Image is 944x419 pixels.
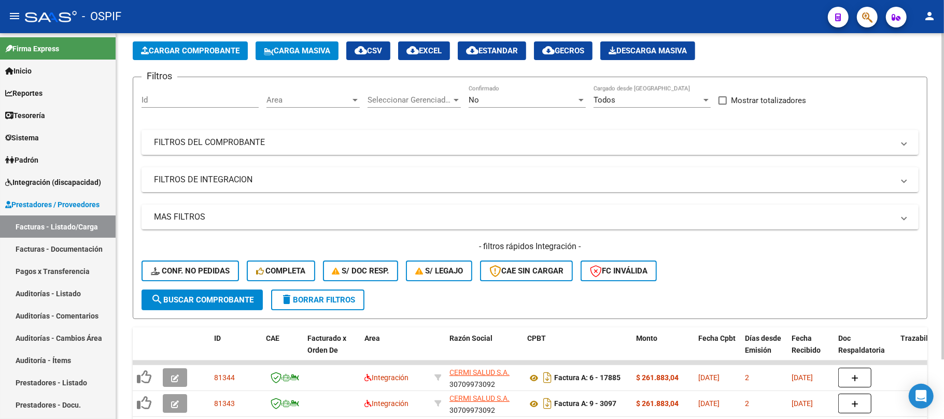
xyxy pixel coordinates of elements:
[266,95,350,105] span: Area
[636,334,657,342] span: Monto
[364,399,408,408] span: Integración
[154,211,894,223] mat-panel-title: MAS FILTROS
[792,373,813,382] span: [DATE]
[151,266,230,276] span: Conf. no pedidas
[745,373,749,382] span: 2
[5,65,32,77] span: Inicio
[256,266,306,276] span: Completa
[632,327,694,373] datatable-header-cell: Monto
[154,137,894,148] mat-panel-title: FILTROS DEL COMPROBANTE
[900,334,942,342] span: Trazabilidad
[445,327,523,373] datatable-header-cell: Razón Social
[151,295,253,305] span: Buscar Comprobante
[360,327,430,373] datatable-header-cell: Area
[154,174,894,185] mat-panel-title: FILTROS DE INTEGRACION
[398,41,450,60] button: EXCEL
[415,266,463,276] span: S/ legajo
[489,266,563,276] span: CAE SIN CARGAR
[142,130,919,155] mat-expansion-panel-header: FILTROS DEL COMPROBANTE
[5,154,38,166] span: Padrón
[355,46,382,55] span: CSV
[600,41,695,60] button: Descarga Masiva
[542,46,584,55] span: Gecros
[523,327,632,373] datatable-header-cell: CPBT
[280,295,355,305] span: Borrar Filtros
[133,41,248,60] button: Cargar Comprobante
[82,5,121,28] span: - OSPIF
[210,327,262,373] datatable-header-cell: ID
[303,327,360,373] datatable-header-cell: Facturado x Orden De
[698,334,736,342] span: Fecha Cpbt
[151,293,163,306] mat-icon: search
[256,41,339,60] button: Carga Masiva
[600,41,695,60] app-download-masive: Descarga masiva de comprobantes (adjuntos)
[745,334,781,354] span: Días desde Emisión
[307,334,346,354] span: Facturado x Orden De
[406,44,419,56] mat-icon: cloud_download
[364,373,408,382] span: Integración
[834,327,896,373] datatable-header-cell: Doc Respaldatoria
[142,290,263,310] button: Buscar Comprobante
[923,10,936,22] mat-icon: person
[5,177,101,188] span: Integración (discapacidad)
[636,399,679,408] strong: $ 261.883,04
[731,94,806,107] span: Mostrar totalizadores
[838,334,885,354] span: Doc Respaldatoria
[694,327,741,373] datatable-header-cell: Fecha Cpbt
[449,334,492,342] span: Razón Social
[5,199,100,210] span: Prestadores / Proveedores
[745,399,749,408] span: 2
[449,368,510,377] span: CERMI SALUD S.A.
[8,10,21,22] mat-icon: menu
[280,293,293,306] mat-icon: delete
[262,327,303,373] datatable-header-cell: CAE
[449,393,519,414] div: 30709973092
[323,261,399,281] button: S/ Doc Resp.
[5,88,43,99] span: Reportes
[142,167,919,192] mat-expansion-panel-header: FILTROS DE INTEGRACION
[534,41,593,60] button: Gecros
[214,399,235,408] span: 81343
[741,327,787,373] datatable-header-cell: Días desde Emisión
[590,266,647,276] span: FC Inválida
[466,44,478,56] mat-icon: cloud_download
[541,395,554,412] i: Descargar documento
[142,205,919,229] mat-expansion-panel-header: MAS FILTROS
[142,241,919,252] h4: - filtros rápidos Integración -
[247,261,315,281] button: Completa
[527,334,546,342] span: CPBT
[636,373,679,382] strong: $ 261.883,04
[332,266,389,276] span: S/ Doc Resp.
[346,41,390,60] button: CSV
[368,95,452,105] span: Seleccionar Gerenciador
[541,369,554,386] i: Descargar documento
[698,373,720,382] span: [DATE]
[458,41,526,60] button: Estandar
[406,46,442,55] span: EXCEL
[787,327,834,373] datatable-header-cell: Fecha Recibido
[594,95,615,105] span: Todos
[214,373,235,382] span: 81344
[5,110,45,121] span: Tesorería
[364,334,380,342] span: Area
[5,43,59,54] span: Firma Express
[142,69,177,83] h3: Filtros
[466,46,518,55] span: Estandar
[554,374,621,382] strong: Factura A: 6 - 17885
[480,261,573,281] button: CAE SIN CARGAR
[581,261,657,281] button: FC Inválida
[449,394,510,402] span: CERMI SALUD S.A.
[554,400,616,408] strong: Factura A: 9 - 3097
[792,399,813,408] span: [DATE]
[469,95,479,105] span: No
[142,261,239,281] button: Conf. no pedidas
[271,290,364,310] button: Borrar Filtros
[214,334,221,342] span: ID
[264,46,330,55] span: Carga Masiva
[909,384,934,409] div: Open Intercom Messenger
[698,399,720,408] span: [DATE]
[355,44,367,56] mat-icon: cloud_download
[141,46,239,55] span: Cargar Comprobante
[5,132,39,143] span: Sistema
[792,334,821,354] span: Fecha Recibido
